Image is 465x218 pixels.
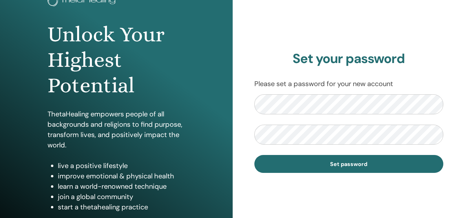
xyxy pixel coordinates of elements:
p: ThetaHealing empowers people of all backgrounds and religions to find purpose, transform lives, a... [47,109,185,150]
button: Set password [254,155,444,173]
p: Please set a password for your new account [254,79,444,89]
h1: Unlock Your Highest Potential [47,22,185,98]
li: learn a world-renowned technique [58,181,185,191]
li: join a global community [58,191,185,202]
li: start a thetahealing practice [58,202,185,212]
li: live a positive lifestyle [58,160,185,171]
li: improve emotional & physical health [58,171,185,181]
h2: Set your password [254,51,444,67]
span: Set password [330,160,367,168]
